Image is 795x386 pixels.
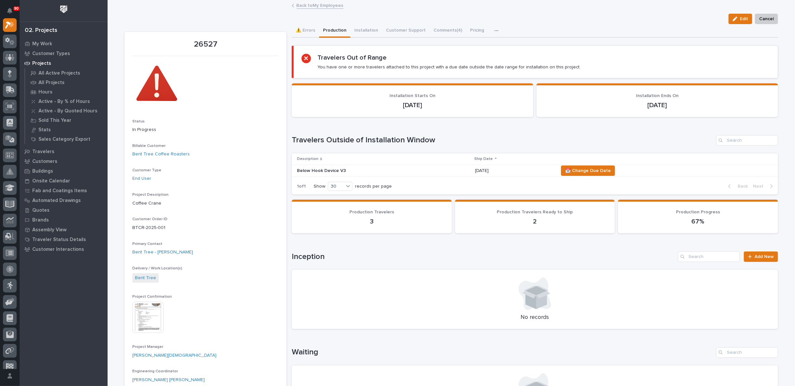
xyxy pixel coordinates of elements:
a: Back toMy Employees [297,1,344,9]
p: Sales Category Export [38,136,90,142]
a: Stats [25,125,108,134]
p: Customer Interactions [32,247,84,252]
button: ⚠️ Errors [292,24,319,38]
a: Add New [744,251,778,262]
p: Buildings [32,168,53,174]
p: Hours [38,89,52,95]
span: Customer Type [132,168,161,172]
a: Sold This Year [25,116,108,125]
div: Search [716,135,778,146]
p: Active - By Quoted Hours [38,108,97,114]
a: Active - By Quoted Hours [25,106,108,115]
a: Traveler Status Details [20,235,108,244]
p: [DATE] [544,101,770,109]
a: All Active Projects [25,68,108,78]
p: 3 [300,218,444,225]
input: Search [678,251,740,262]
p: Fab and Coatings Items [32,188,87,194]
a: All Projects [25,78,108,87]
span: Production Travelers Ready to Ship [497,210,573,214]
p: 1 of 1 [292,179,311,194]
p: Coffee Crane [132,200,279,207]
p: No records [300,314,770,321]
img: kRhq6vZjKdbc2pDui5O-vc4lSrafDN1KHhWP-jpR4uo [132,60,181,109]
h1: Inception [292,252,675,262]
div: 30 [328,183,344,190]
p: [DATE] [475,168,553,174]
span: Production Progress [676,210,720,214]
p: Travelers [32,149,54,155]
p: BTCR-2025-001 [132,224,279,231]
a: Assembly View [20,225,108,235]
p: Sold This Year [38,118,71,123]
p: 90 [14,6,19,11]
button: Next [750,183,778,189]
h1: Waiting [292,348,714,357]
p: My Work [32,41,52,47]
p: 26527 [132,40,279,49]
p: Traveler Status Details [32,237,86,243]
a: End User [132,175,151,182]
button: Back [723,183,750,189]
button: Cancel [755,14,778,24]
tr: Below Hook Device V3[DATE]📆 Change Due Date [292,165,778,177]
input: Search [716,347,778,358]
p: Stats [38,127,51,133]
a: [PERSON_NAME] [PERSON_NAME] [132,377,205,383]
p: 2 [463,218,607,225]
a: Projects [20,58,108,68]
span: Status [132,120,145,123]
p: Customers [32,159,57,164]
a: Hours [25,87,108,96]
span: Engineering Coordinator [132,369,178,373]
button: Production [319,24,350,38]
span: Add New [755,254,774,259]
p: [DATE] [300,101,525,109]
a: Quotes [20,205,108,215]
a: Customer Interactions [20,244,108,254]
p: All Projects [38,80,65,86]
span: Next [753,183,767,189]
span: Project Manager [132,345,163,349]
p: Automated Drawings [32,198,81,204]
p: Customer Types [32,51,70,57]
span: Primary Contact [132,242,162,246]
a: Automated Drawings [20,195,108,205]
button: Comments (4) [430,24,466,38]
h1: Travelers Outside of Installation Window [292,136,714,145]
button: Pricing [466,24,488,38]
a: Fab and Coatings Items [20,186,108,195]
a: Bent Tree Coffee Roasters [132,151,190,158]
p: Projects [32,61,51,66]
a: Active - By % of Hours [25,97,108,106]
p: Assembly View [32,227,66,233]
p: Ship Date [475,155,493,163]
a: Customer Types [20,49,108,58]
a: Onsite Calendar [20,176,108,186]
button: Edit [729,14,752,24]
a: Brands [20,215,108,225]
button: Installation [350,24,382,38]
a: Sales Category Export [25,135,108,144]
p: 67% [626,218,770,225]
p: Active - By % of Hours [38,99,90,105]
span: Delivery / Work Location(s) [132,266,182,270]
a: Bent Tree - [PERSON_NAME] [132,249,193,256]
button: Customer Support [382,24,430,38]
span: Edit [740,16,748,22]
p: Show [314,184,325,189]
button: Notifications [3,4,17,18]
span: Installation Starts On [390,93,435,98]
a: My Work [20,39,108,49]
a: Buildings [20,166,108,176]
span: Project Description [132,193,169,197]
p: You have one or more travelers attached to this project with a due date outside the date range fo... [317,64,581,70]
a: [PERSON_NAME][DEMOGRAPHIC_DATA] [132,352,216,359]
p: Below Hook Device V3 [297,168,411,174]
div: 02. Projects [25,27,57,34]
img: Workspace Logo [58,3,70,15]
span: Billable Customer [132,144,166,148]
span: Cancel [759,15,774,23]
